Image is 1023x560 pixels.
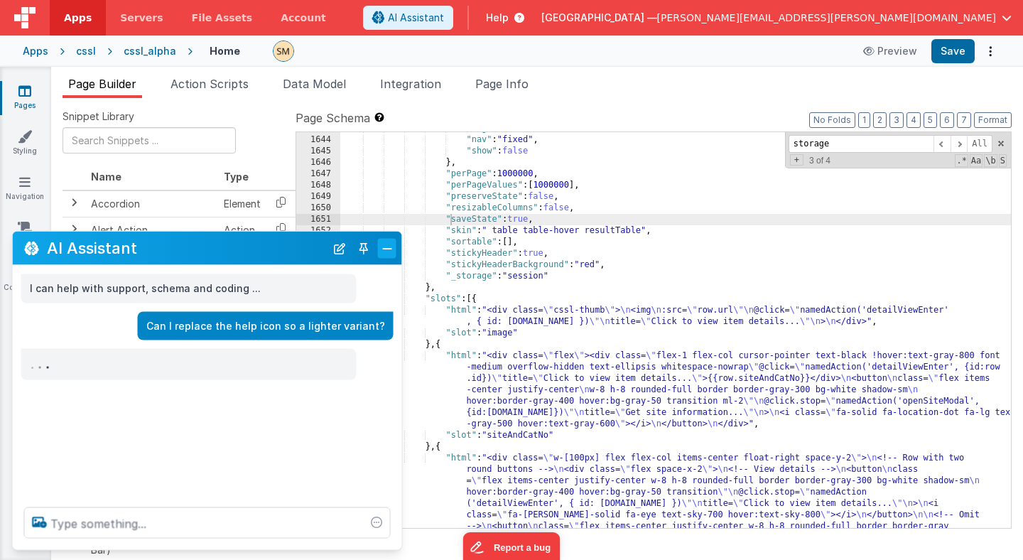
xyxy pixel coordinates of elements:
[296,157,340,168] div: 1646
[91,171,121,183] span: Name
[296,191,340,203] div: 1649
[889,112,904,128] button: 3
[296,146,340,157] div: 1645
[940,112,954,128] button: 6
[541,11,657,25] span: [GEOGRAPHIC_DATA] —
[789,135,933,153] input: Search for
[146,317,385,335] p: Can I replace the help icon so a lighter variant?
[957,112,971,128] button: 7
[354,238,374,258] button: Toggle Pin
[296,180,340,191] div: 1648
[296,134,340,146] div: 1644
[330,238,350,258] button: New Chat
[47,239,325,257] h2: AI Assistant
[210,45,240,56] h4: Home
[955,154,968,167] span: RegExp Search
[809,112,855,128] button: No Folds
[906,112,921,128] button: 4
[296,168,340,180] div: 1647
[76,44,96,58] div: cssl
[486,11,509,25] span: Help
[980,41,1000,61] button: Options
[63,109,134,124] span: Snippet Library
[120,11,163,25] span: Servers
[855,40,926,63] button: Preview
[858,112,870,128] button: 1
[296,109,370,126] span: Page Schema
[85,217,218,243] td: Alert Action
[967,135,992,153] span: Alt-Enter
[388,11,444,25] span: AI Assistant
[64,11,92,25] span: Apps
[924,112,937,128] button: 5
[63,127,236,154] input: Search Snippets ...
[124,44,176,58] div: cssl_alpha
[30,350,35,370] span: .
[68,77,136,91] span: Page Builder
[170,77,249,91] span: Action Scripts
[85,190,218,217] td: Accordion
[541,11,1012,25] button: [GEOGRAPHIC_DATA] — [PERSON_NAME][EMAIL_ADDRESS][PERSON_NAME][DOMAIN_NAME]
[378,238,396,258] button: Close
[475,77,529,91] span: Page Info
[296,225,340,237] div: 1652
[296,203,340,214] div: 1650
[38,355,43,375] span: .
[30,280,348,298] p: I can help with support, schema and coding ...
[970,154,983,167] span: CaseSensitive Search
[363,6,453,30] button: AI Assistant
[224,171,249,183] span: Type
[274,41,293,61] img: e9616e60dfe10b317d64a5e98ec8e357
[380,77,441,91] span: Integration
[803,156,836,166] span: 3 of 4
[984,154,997,167] span: Whole Word Search
[218,217,266,243] td: Action
[23,44,48,58] div: Apps
[873,112,887,128] button: 2
[218,190,266,217] td: Element
[45,355,50,375] span: .
[296,214,340,225] div: 1651
[974,112,1012,128] button: Format
[657,11,996,25] span: [PERSON_NAME][EMAIL_ADDRESS][PERSON_NAME][DOMAIN_NAME]
[999,154,1007,167] span: Search In Selection
[931,39,975,63] button: Save
[790,154,803,166] span: Toggel Replace mode
[192,11,253,25] span: File Assets
[283,77,346,91] span: Data Model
